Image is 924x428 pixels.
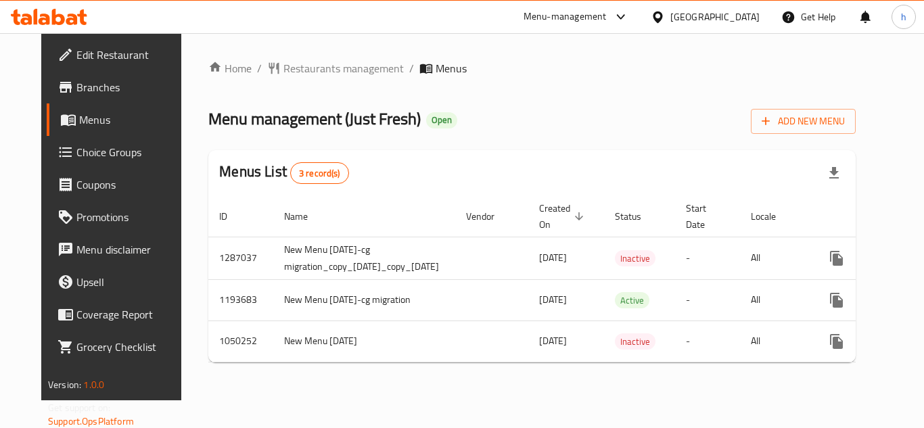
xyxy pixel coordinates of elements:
button: Add New Menu [751,109,856,134]
div: Inactive [615,250,655,266]
span: Open [426,114,457,126]
td: - [675,279,740,320]
nav: breadcrumb [208,60,856,76]
span: Active [615,293,649,308]
span: Branches [76,79,185,95]
span: Start Date [686,200,724,233]
button: more [821,284,853,316]
a: Choice Groups [47,136,195,168]
a: Coupons [47,168,195,201]
span: Inactive [615,251,655,266]
button: Change Status [853,325,885,358]
span: Get support on: [48,399,110,417]
td: 1193683 [208,279,273,320]
a: Coverage Report [47,298,195,331]
span: 1.0.0 [83,376,104,394]
span: [DATE] [539,291,567,308]
td: New Menu [DATE]-cg migration [273,279,455,320]
a: Home [208,60,252,76]
td: All [740,279,810,320]
span: Coupons [76,176,185,193]
div: Inactive [615,333,655,350]
td: New Menu [DATE]-cg migration_copy_[DATE]_copy_[DATE] [273,237,455,279]
a: Upsell [47,266,195,298]
span: Vendor [466,208,512,224]
a: Promotions [47,201,195,233]
span: Created On [539,200,588,233]
span: Menus [436,60,467,76]
li: / [409,60,414,76]
button: more [821,242,853,275]
td: - [675,237,740,279]
td: All [740,237,810,279]
h2: Menus List [219,162,348,184]
span: Menus [79,112,185,128]
span: Inactive [615,334,655,350]
li: / [257,60,262,76]
td: New Menu [DATE] [273,320,455,362]
div: Export file [818,157,850,189]
span: Upsell [76,274,185,290]
span: Edit Restaurant [76,47,185,63]
button: more [821,325,853,358]
button: Change Status [853,284,885,316]
span: Add New Menu [762,113,845,130]
span: [DATE] [539,249,567,266]
span: Menu disclaimer [76,241,185,258]
span: Name [284,208,325,224]
span: [DATE] [539,332,567,350]
div: Open [426,112,457,128]
a: Branches [47,71,195,103]
span: Choice Groups [76,144,185,160]
div: Total records count [290,162,349,184]
div: Menu-management [524,9,607,25]
span: Status [615,208,659,224]
div: Active [615,292,649,308]
td: All [740,320,810,362]
td: 1287037 [208,237,273,279]
span: Grocery Checklist [76,339,185,355]
td: 1050252 [208,320,273,362]
span: h [901,9,906,24]
a: Edit Restaurant [47,39,195,71]
span: Version: [48,376,81,394]
span: 3 record(s) [291,167,348,180]
a: Menus [47,103,195,136]
button: Change Status [853,242,885,275]
a: Restaurants management [267,60,404,76]
span: Menu management ( Just Fresh ) [208,103,421,134]
td: - [675,320,740,362]
span: ID [219,208,245,224]
div: [GEOGRAPHIC_DATA] [670,9,760,24]
span: Locale [751,208,793,224]
span: Restaurants management [283,60,404,76]
a: Menu disclaimer [47,233,195,266]
span: Coverage Report [76,306,185,323]
span: Promotions [76,209,185,225]
a: Grocery Checklist [47,331,195,363]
